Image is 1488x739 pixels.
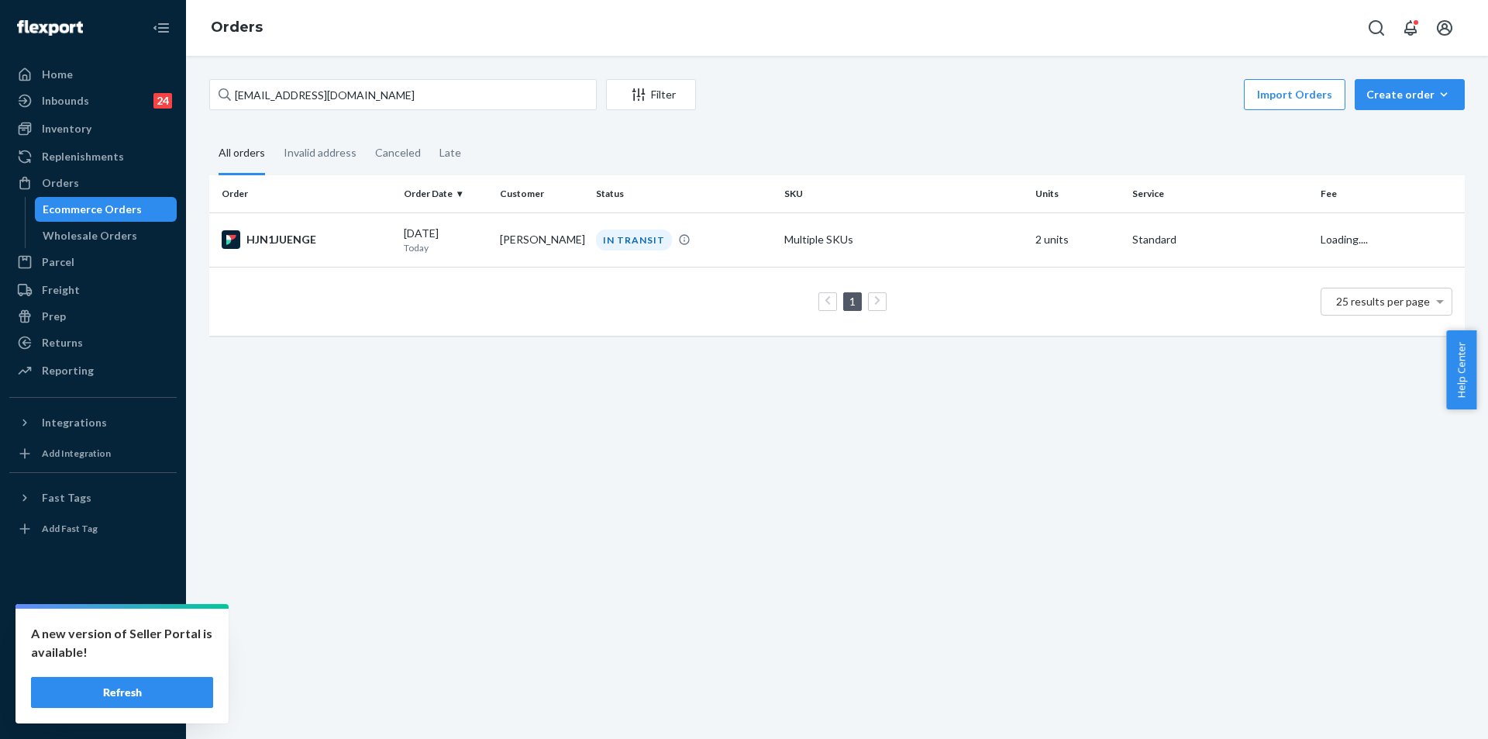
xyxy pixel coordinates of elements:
[1029,175,1125,212] th: Units
[607,87,695,102] div: Filter
[42,67,73,82] div: Home
[1029,212,1125,267] td: 2 units
[9,171,177,195] a: Orders
[9,144,177,169] a: Replenishments
[590,175,778,212] th: Status
[9,643,177,668] a: Talk to Support
[42,254,74,270] div: Parcel
[596,230,672,250] div: IN TRANSIT
[153,93,172,109] div: 24
[42,490,91,506] div: Fast Tags
[9,485,177,510] button: Fast Tags
[606,79,696,110] button: Filter
[198,5,275,50] ol: breadcrumbs
[43,228,137,243] div: Wholesale Orders
[9,616,177,641] a: Settings
[778,175,1029,212] th: SKU
[42,282,80,298] div: Freight
[211,19,263,36] a: Orders
[494,212,590,267] td: [PERSON_NAME]
[1126,175,1314,212] th: Service
[404,241,487,254] p: Today
[42,363,94,378] div: Reporting
[42,121,91,136] div: Inventory
[9,330,177,355] a: Returns
[1395,12,1426,43] button: Open notifications
[1336,295,1430,308] span: 25 results per page
[439,133,461,173] div: Late
[42,415,107,430] div: Integrations
[42,93,89,109] div: Inbounds
[42,309,66,324] div: Prep
[31,677,213,708] button: Refresh
[42,149,124,164] div: Replenishments
[1361,12,1392,43] button: Open Search Box
[9,250,177,275] a: Parcel
[146,12,177,43] button: Close Navigation
[1314,212,1465,267] td: Loading....
[9,696,177,720] button: Give Feedback
[42,522,98,535] div: Add Fast Tag
[42,335,83,351] div: Returns
[375,133,421,173] div: Canceled
[1355,79,1465,110] button: Create order
[9,410,177,435] button: Integrations
[42,175,79,191] div: Orders
[9,358,177,383] a: Reporting
[222,230,391,249] div: HJN1JUENGE
[1132,232,1308,247] p: Standard
[846,295,859,308] a: Page 1 is your current page
[209,175,398,212] th: Order
[1314,175,1465,212] th: Fee
[284,133,356,173] div: Invalid address
[35,197,177,222] a: Ecommerce Orders
[9,88,177,113] a: Inbounds24
[1244,79,1345,110] button: Import Orders
[1446,330,1476,409] button: Help Center
[9,304,177,329] a: Prep
[9,278,177,302] a: Freight
[9,116,177,141] a: Inventory
[9,441,177,466] a: Add Integration
[404,226,487,254] div: [DATE]
[500,187,584,200] div: Customer
[778,212,1029,267] td: Multiple SKUs
[9,516,177,541] a: Add Fast Tag
[31,624,213,661] p: A new version of Seller Portal is available!
[43,202,142,217] div: Ecommerce Orders
[398,175,494,212] th: Order Date
[219,133,265,175] div: All orders
[9,669,177,694] a: Help Center
[9,62,177,87] a: Home
[42,447,111,460] div: Add Integration
[35,223,177,248] a: Wholesale Orders
[209,79,597,110] input: Search orders
[1366,87,1453,102] div: Create order
[17,20,83,36] img: Flexport logo
[1429,12,1460,43] button: Open account menu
